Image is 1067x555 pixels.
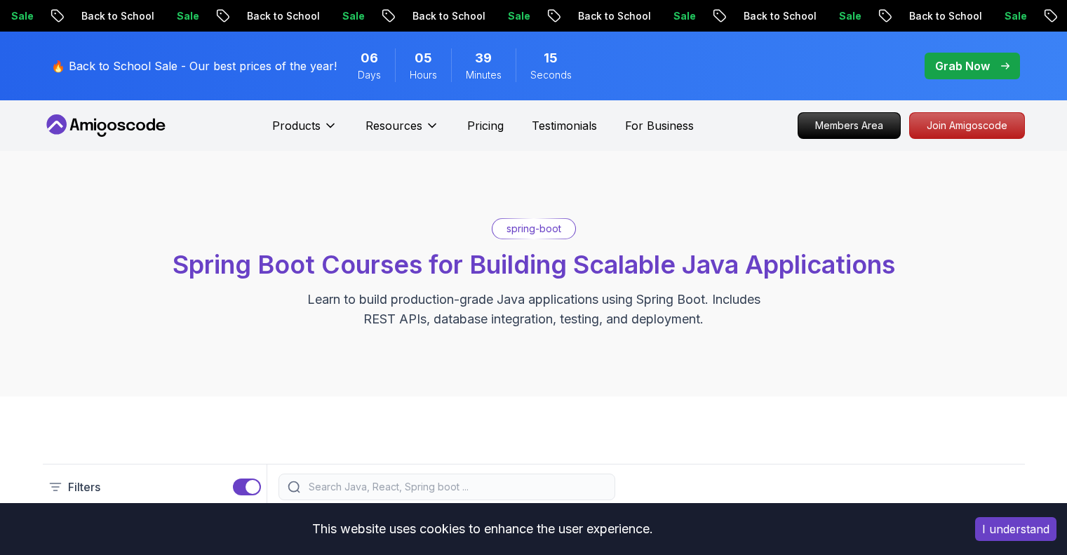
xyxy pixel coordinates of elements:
[11,514,954,544] div: This website uses cookies to enhance the user experience.
[935,58,990,74] p: Grab Now
[68,479,100,495] p: Filters
[897,9,993,23] p: Back to School
[272,117,321,134] p: Products
[798,112,901,139] a: Members Area
[466,68,502,82] span: Minutes
[358,68,381,82] span: Days
[530,68,572,82] span: Seconds
[566,9,662,23] p: Back to School
[165,9,210,23] p: Sale
[330,9,375,23] p: Sale
[361,48,378,68] span: 6 Days
[496,9,541,23] p: Sale
[235,9,330,23] p: Back to School
[827,9,872,23] p: Sale
[272,117,337,145] button: Products
[69,9,165,23] p: Back to School
[51,58,337,74] p: 🔥 Back to School Sale - Our best prices of the year!
[993,9,1038,23] p: Sale
[415,48,432,68] span: 5 Hours
[910,113,1024,138] p: Join Amigoscode
[506,222,561,236] p: spring-boot
[532,117,597,134] a: Testimonials
[467,117,504,134] a: Pricing
[975,517,1056,541] button: Accept cookies
[544,48,558,68] span: 15 Seconds
[410,68,437,82] span: Hours
[365,117,422,134] p: Resources
[298,290,770,329] p: Learn to build production-grade Java applications using Spring Boot. Includes REST APIs, database...
[173,249,895,280] span: Spring Boot Courses for Building Scalable Java Applications
[662,9,706,23] p: Sale
[798,113,900,138] p: Members Area
[732,9,827,23] p: Back to School
[475,48,492,68] span: 39 Minutes
[625,117,694,134] a: For Business
[909,112,1025,139] a: Join Amigoscode
[306,480,606,494] input: Search Java, React, Spring boot ...
[365,117,439,145] button: Resources
[401,9,496,23] p: Back to School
